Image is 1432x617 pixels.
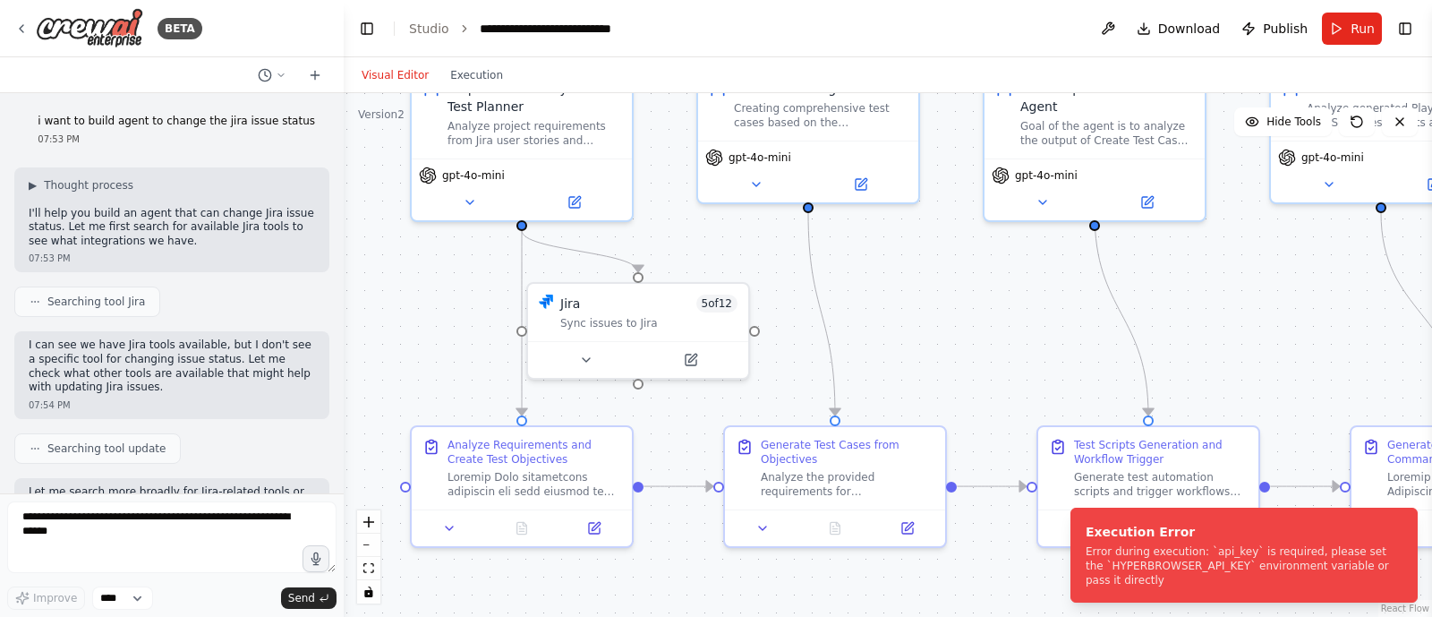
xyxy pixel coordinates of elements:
[38,133,315,146] div: 07:53 PM
[810,174,911,195] button: Open in side panel
[1074,438,1248,467] div: Test Scripts Generation and Workflow Trigger
[1074,470,1248,499] div: Generate test automation scripts and trigger workflows through multiple channels. Process: 1. **S...
[357,557,380,580] button: fit view
[526,282,750,380] div: JiraJira5of12Sync issues to Jira
[513,230,647,271] g: Edge from 44c4b16f-dd37-422f-85a2-aced73cd01bf to 1fe5dffc-3a3a-42a4-9e76-34ced4cb968a
[442,168,505,183] span: gpt-4o-mini
[281,587,337,609] button: Send
[957,477,1026,495] g: Edge from c0e458b1-da8d-466e-8985-339c7acbefda to 781f7b2d-f36c-4ade-b1e1-4d098256b2c0
[723,425,947,548] div: Generate Test Cases from ObjectivesAnalyze the provided requirements for {application_name} and c...
[354,16,379,41] button: Hide left sidebar
[410,67,634,222] div: Requirement Analyzer and Test PlannerAnalyze project requirements from Jira user stories and requ...
[158,18,202,39] div: BETA
[1158,20,1221,38] span: Download
[799,212,844,415] g: Edge from e78cf57f-5989-4012-b0e3-e66eedfe8992 to c0e458b1-da8d-466e-8985-339c7acbefda
[447,80,621,116] div: Requirement Analyzer and Test Planner
[357,510,380,604] div: React Flow controls
[29,338,315,394] p: I can see we have Jira tools available, but I don't see a specific tool for changing issue status...
[29,207,315,249] p: I'll help you build an agent that can change Jira issue status. Let me first search for available...
[644,477,712,495] g: Edge from 3cfbc60f-fcdd-42bd-83da-e28c81a656c9 to c0e458b1-da8d-466e-8985-339c7acbefda
[761,438,934,467] div: Generate Test Cases from Objectives
[409,21,449,36] a: Studio
[563,518,625,539] button: Open in side panel
[351,64,439,86] button: Visual Editor
[33,591,77,605] span: Improve
[447,470,621,499] div: Loremip Dolo sitametcons adipiscin eli sedd eiusmod te incidi utlaboreetdol magn aliquaenim. ADM ...
[358,107,405,122] div: Version 2
[1393,16,1418,41] button: Show right sidebar
[729,150,791,165] span: gpt-4o-mini
[38,115,315,129] p: i want to build agent to change the jira issue status
[251,64,294,86] button: Switch to previous chat
[439,64,514,86] button: Execution
[560,295,580,313] div: Jira
[640,349,741,371] button: Open in side panel
[47,295,145,309] span: Searching tool Jira
[696,67,920,204] div: Test Creation AgentCreating comprehensive test cases based on the requirements for {application_n...
[734,101,908,130] div: Creating comprehensive test cases based on the requirements for {application_name}. Generate deta...
[539,295,553,309] img: Jira
[357,580,380,604] button: toggle interactivity
[1270,477,1339,495] g: Edge from 781f7b2d-f36c-4ade-b1e1-4d098256b2c0 to 71327c22-7772-4166-90c6-ef6d48621fe1
[524,192,625,213] button: Open in side panel
[876,518,938,539] button: Open in side panel
[1351,20,1375,38] span: Run
[1266,115,1321,129] span: Hide Tools
[44,178,133,193] span: Thought process
[1086,544,1395,587] div: Error during execution: `api_key` is required, please set the `HYPERBROWSER_API_KEY` environment ...
[410,425,634,548] div: Analyze Requirements and Create Test ObjectivesLoremip Dolo sitametcons adipiscin eli sedd eiusmo...
[1096,192,1198,213] button: Open in side panel
[447,119,621,148] div: Analyze project requirements from Jira user stories and requirement documents to define comprehen...
[1322,13,1382,45] button: Run
[29,252,315,265] div: 07:53 PM
[983,67,1206,222] div: Test Scripts Generation AgentGoal of the agent is to analyze the output of Create Test Cases task...
[357,510,380,534] button: zoom in
[301,64,329,86] button: Start a new chat
[447,438,621,467] div: Analyze Requirements and Create Test Objectives
[797,518,874,539] button: No output available
[409,20,611,38] nav: breadcrumb
[1234,107,1332,136] button: Hide Tools
[303,545,329,572] button: Click to speak your automation idea
[1086,523,1395,541] div: Execution Error
[696,295,738,313] span: Number of enabled actions
[357,534,380,557] button: zoom out
[288,591,315,605] span: Send
[1234,13,1315,45] button: Publish
[1020,80,1194,116] div: Test Scripts Generation Agent
[513,230,531,415] g: Edge from 44c4b16f-dd37-422f-85a2-aced73cd01bf to 3cfbc60f-fcdd-42bd-83da-e28c81a656c9
[29,485,315,513] p: Let me search more broadly for Jira-related tools or issue management tools:
[36,8,143,48] img: Logo
[1129,13,1228,45] button: Download
[1036,425,1260,548] div: Test Scripts Generation and Workflow TriggerGenerate test automation scripts and trigger workflow...
[7,587,85,610] button: Improve
[29,178,133,193] button: ▶Thought process
[1263,20,1308,38] span: Publish
[1301,150,1364,165] span: gpt-4o-mini
[1020,119,1194,148] div: Goal of the agent is to analyze the output of Create Test Cases tasks and based on testcases gene...
[761,470,934,499] div: Analyze the provided requirements for {application_name} and create comprehensive test cases foll...
[29,178,37,193] span: ▶
[29,398,315,412] div: 07:54 PM
[1015,168,1078,183] span: gpt-4o-mini
[47,441,166,456] span: Searching tool update
[1086,212,1157,415] g: Edge from a9471cdf-a65a-4246-ab83-b2d11727ba8b to 781f7b2d-f36c-4ade-b1e1-4d098256b2c0
[560,316,737,330] div: Sync issues to Jira
[484,518,560,539] button: No output available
